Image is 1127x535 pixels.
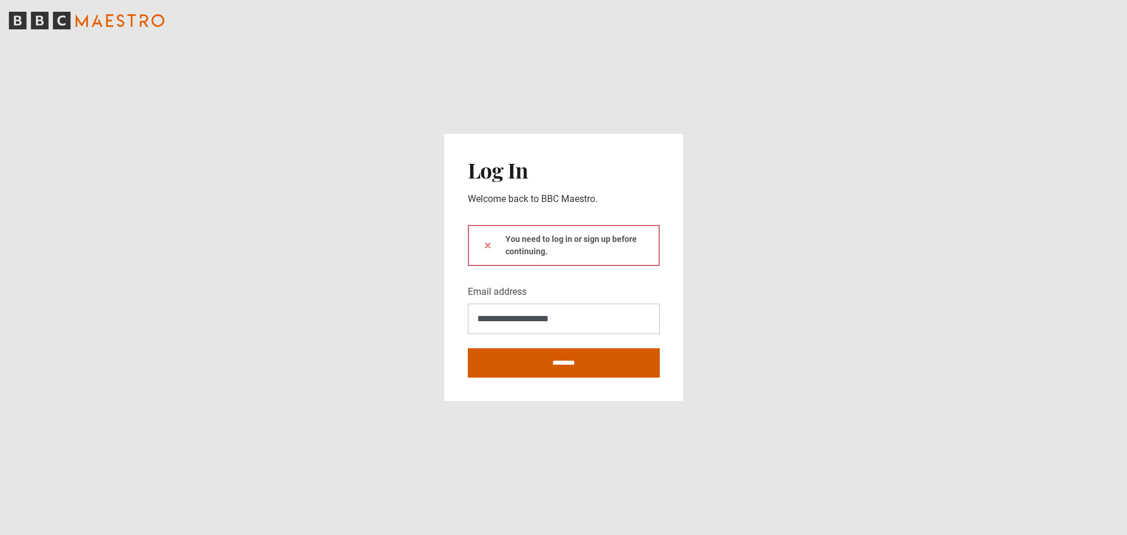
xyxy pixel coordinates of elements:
[9,12,164,29] svg: BBC Maestro
[468,285,527,299] label: Email address
[468,157,660,182] h2: Log In
[468,225,660,266] div: You need to log in or sign up before continuing.
[468,192,660,206] p: Welcome back to BBC Maestro.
